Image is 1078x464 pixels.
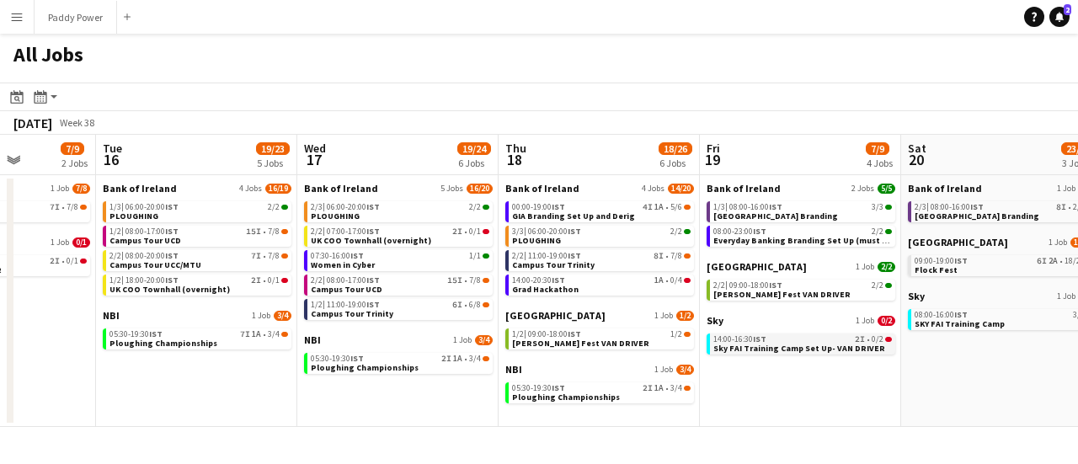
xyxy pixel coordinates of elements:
[707,182,781,195] span: Bank of Ireland
[469,203,481,211] span: 2/2
[327,301,380,309] span: 11:00-19:00
[80,205,87,210] span: 7/8
[505,141,526,156] span: Thu
[109,276,124,285] span: 1/2
[467,184,493,194] span: 16/20
[676,365,694,375] span: 3/4
[109,252,124,260] span: 2/2
[165,226,179,237] span: IST
[528,330,581,339] span: 09:00-18:00
[753,333,766,344] span: IST
[512,259,595,270] span: Campus Tour Trinity
[323,201,325,212] span: |
[165,250,179,261] span: IST
[109,211,158,221] span: PLOUGHING
[713,343,885,354] span: Sky FAI Training Camp Set Up- VAN DRIVER
[512,330,526,339] span: 1/2
[100,150,122,169] span: 16
[1037,257,1047,265] span: 6I
[311,284,382,295] span: Campus Tour UCD
[268,203,280,211] span: 2/2
[103,182,177,195] span: Bank of Ireland
[109,276,288,285] div: •
[80,259,87,264] span: 0/1
[311,226,489,245] a: 2/2|07:00-17:00IST2I•0/1UK COO Townhall (overnight)
[125,252,179,260] span: 08:00-20:00
[713,289,851,300] span: Flack Fest VAN DRIVER
[366,275,380,285] span: IST
[505,309,694,363] div: [GEOGRAPHIC_DATA]1 Job1/21/2|09:00-18:00IST1/2[PERSON_NAME] Fest VAN DRIVER
[908,141,926,156] span: Sat
[872,281,883,290] span: 2/2
[872,203,883,211] span: 3/3
[713,226,892,245] a: 08:00-23:00IST2/2Everyday Banking Branding Set Up (must drive) Overnight
[483,302,489,307] span: 6/8
[125,203,179,211] span: 06:00-20:00
[713,201,892,221] a: 1/3|08:00-16:00IST3/3[GEOGRAPHIC_DATA] Branding
[323,226,325,237] span: |
[885,205,892,210] span: 3/3
[552,201,565,212] span: IST
[684,229,691,234] span: 2/2
[915,264,958,275] span: Flock Fest
[512,227,526,236] span: 3/3
[1056,203,1066,211] span: 8I
[568,226,581,237] span: IST
[483,205,489,210] span: 2/2
[274,311,291,321] span: 3/4
[281,205,288,210] span: 2/2
[311,250,489,269] a: 07:30-16:00IST1/1Women in Cyber
[72,184,90,194] span: 7/8
[125,227,179,236] span: 08:00-17:00
[109,252,288,260] div: •
[908,290,925,302] span: Sky
[512,384,691,392] div: •
[707,182,895,260] div: Bank of Ireland2 Jobs5/51/3|08:00-16:00IST3/3[GEOGRAPHIC_DATA] Branding08:00-23:00IST2/2Everyday ...
[668,184,694,194] span: 14/20
[452,227,462,236] span: 2I
[1049,257,1058,265] span: 2A
[729,281,782,290] span: 09:00-18:00
[469,301,481,309] span: 6/8
[121,275,124,285] span: |
[512,252,526,260] span: 2/2
[109,201,288,221] a: 1/3|06:00-20:00IST2/2PLOUGHING
[729,203,782,211] span: 08:00-16:00
[268,330,280,339] span: 3/4
[239,184,262,194] span: 4 Jobs
[311,259,375,270] span: Women in Cyber
[512,250,691,269] a: 2/2|11:00-19:00IST8I•7/8Campus Tour Trinity
[915,318,1005,329] span: SKY FAI Training Camp
[281,229,288,234] span: 7/8
[302,150,326,169] span: 17
[915,211,1039,221] span: Kildare Village Branding
[908,182,982,195] span: Bank of Ireland
[512,384,565,392] span: 05:30-19:30
[866,142,889,155] span: 7/9
[469,252,481,260] span: 1/1
[524,226,526,237] span: |
[970,201,984,212] span: IST
[265,184,291,194] span: 16/19
[440,184,463,194] span: 5 Jobs
[109,330,288,339] div: •
[453,355,462,363] span: 1A
[505,363,694,376] a: NBI1 Job3/4
[469,355,481,363] span: 3/4
[109,227,124,236] span: 1/2
[713,335,766,344] span: 14:00-16:30
[915,311,968,319] span: 08:00-16:00
[512,382,691,402] a: 05:30-19:30IST2I1A•3/4Ploughing Championships
[713,203,728,211] span: 1/3
[366,299,380,310] span: IST
[50,257,60,265] span: 2I
[954,255,968,266] span: IST
[311,276,325,285] span: 2/2
[304,333,493,346] a: NBI1 Job3/4
[684,278,691,283] span: 0/4
[121,226,124,237] span: |
[512,284,579,295] span: Grad Hackathon
[452,301,462,309] span: 6I
[1049,237,1067,248] span: 1 Job
[878,262,895,272] span: 2/2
